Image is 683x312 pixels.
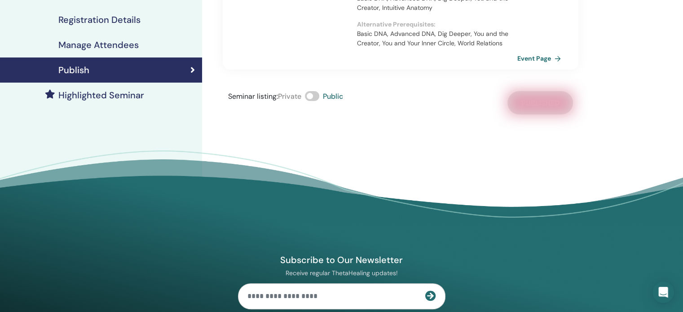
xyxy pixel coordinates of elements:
p: Alternative Prerequisites : [357,20,516,29]
p: Receive regular ThetaHealing updates! [238,269,445,277]
h4: Highlighted Seminar [58,90,144,101]
h4: Publish [58,65,89,75]
h4: Registration Details [58,14,141,25]
span: Private [278,92,301,101]
span: Public [323,92,343,101]
p: Basic DNA, Advanced DNA, Dig Deeper, You and the Creator, You and Your Inner Circle, World Relations [357,29,516,48]
h4: Manage Attendees [58,40,139,50]
span: Seminar listing : [228,92,278,101]
h4: Subscribe to Our Newsletter [238,254,445,266]
div: Open Intercom Messenger [652,281,674,303]
a: Event Page [517,52,564,65]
